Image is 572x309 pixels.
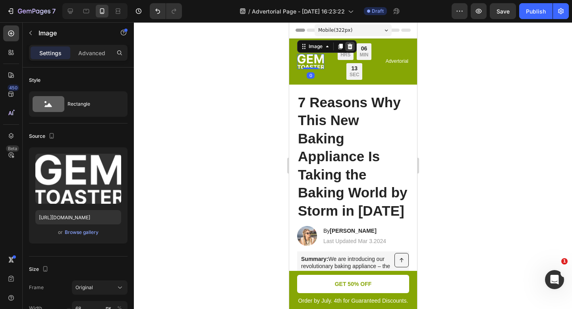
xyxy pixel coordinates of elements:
[289,22,417,309] iframe: Design area
[3,3,59,19] button: 7
[561,258,568,265] span: 1
[497,8,510,15] span: Save
[78,49,105,57] p: Advanced
[72,280,128,295] button: Original
[8,85,19,91] div: 450
[29,77,41,84] div: Style
[150,3,182,19] div: Undo/Redo
[29,131,56,142] div: Source
[64,228,99,236] button: Browse gallery
[29,284,44,291] label: Frame
[75,284,93,291] span: Original
[58,228,63,237] span: or
[35,154,121,204] img: preview-image
[12,234,39,240] strong: Summary:
[29,264,50,275] div: Size
[248,7,250,15] span: /
[68,95,116,113] div: Rectangle
[65,229,99,236] div: Browse gallery
[35,210,121,224] input: https://example.com/image.jpg
[372,8,384,15] span: Draft
[252,7,345,15] span: Advertorial Page - [DATE] 16:23:22
[526,7,546,15] div: Publish
[519,3,553,19] button: Publish
[52,6,56,16] p: 7
[545,270,564,289] iframe: Intercom live chat
[39,49,62,57] p: Settings
[12,233,116,291] p: We are introducing our revolutionary baking appliance – the ultimate game-changer for perfect bak...
[6,145,19,152] div: Beta
[490,3,516,19] button: Save
[39,28,106,38] p: Image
